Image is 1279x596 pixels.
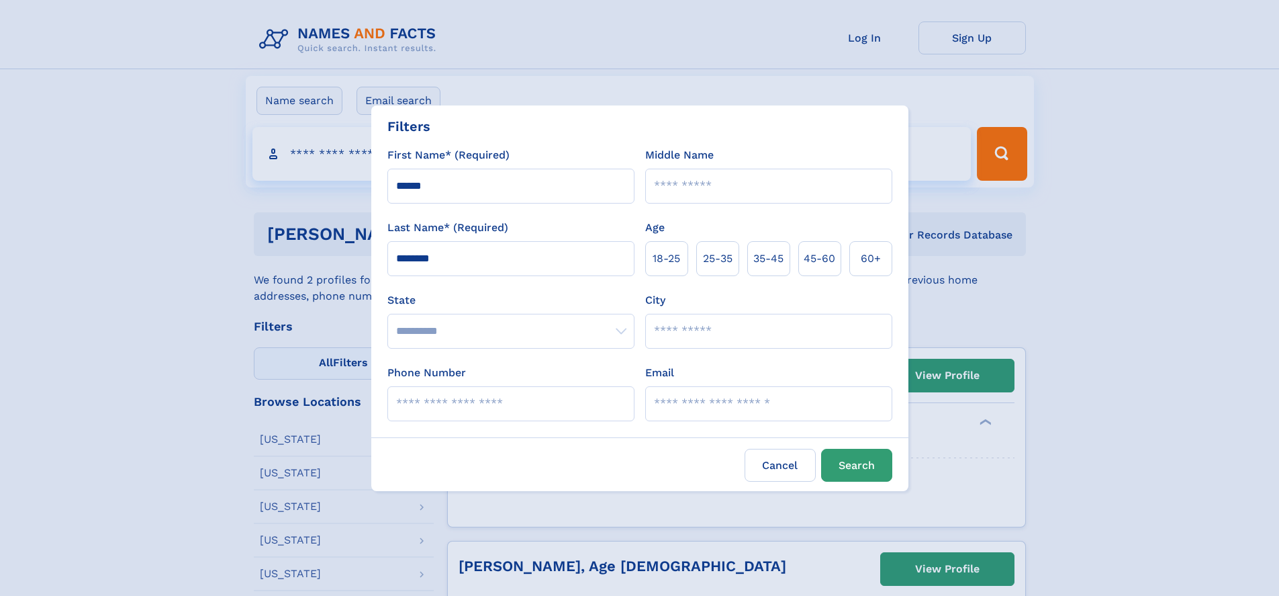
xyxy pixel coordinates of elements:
span: 45‑60 [804,251,835,267]
label: City [645,292,665,308]
label: Email [645,365,674,381]
label: First Name* (Required) [387,147,510,163]
label: Phone Number [387,365,466,381]
span: 25‑35 [703,251,732,267]
label: Age [645,220,665,236]
span: 60+ [861,251,881,267]
span: 35‑45 [753,251,784,267]
label: Last Name* (Required) [387,220,508,236]
label: Cancel [745,449,816,482]
label: State [387,292,634,308]
div: Filters [387,116,430,136]
label: Middle Name [645,147,714,163]
span: 18‑25 [653,251,680,267]
button: Search [821,449,892,482]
